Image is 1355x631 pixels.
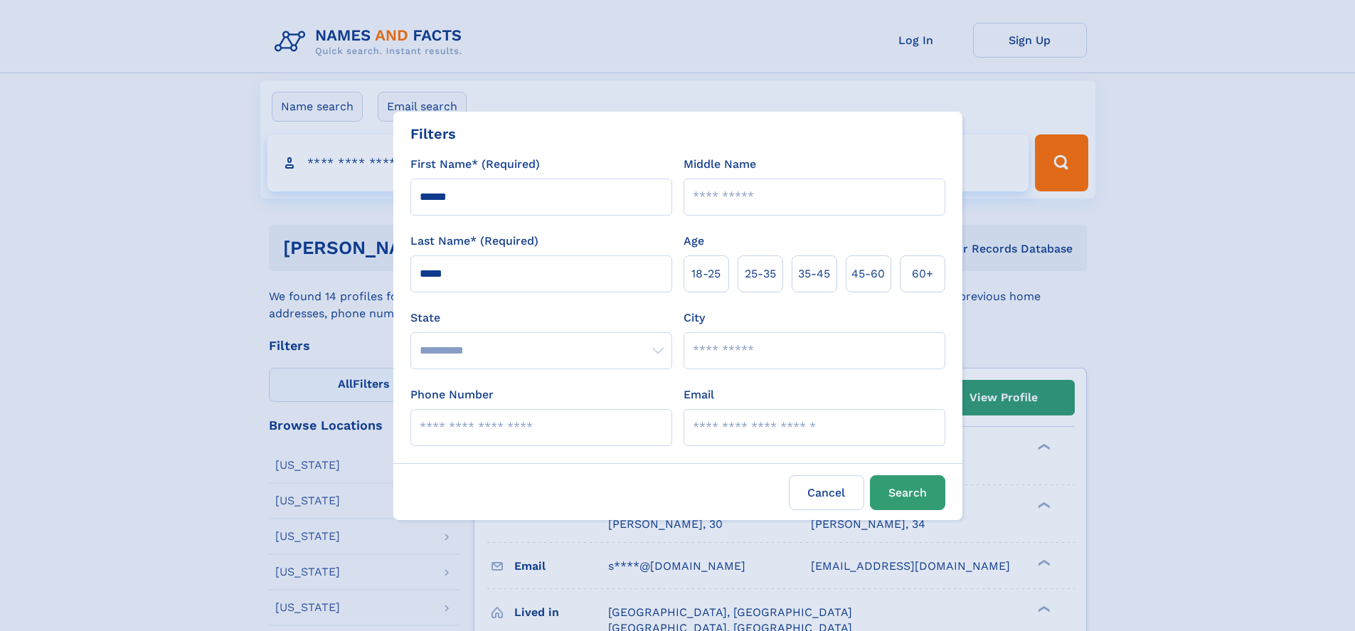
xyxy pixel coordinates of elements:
label: City [684,309,705,327]
span: 45‑60 [851,265,885,282]
div: Filters [410,123,456,144]
label: Cancel [789,475,864,510]
button: Search [870,475,945,510]
label: Middle Name [684,156,756,173]
span: 35‑45 [798,265,830,282]
label: State [410,309,672,327]
label: First Name* (Required) [410,156,540,173]
label: Age [684,233,704,250]
label: Last Name* (Required) [410,233,538,250]
span: 18‑25 [691,265,721,282]
label: Email [684,386,714,403]
span: 60+ [912,265,933,282]
span: 25‑35 [745,265,776,282]
label: Phone Number [410,386,494,403]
